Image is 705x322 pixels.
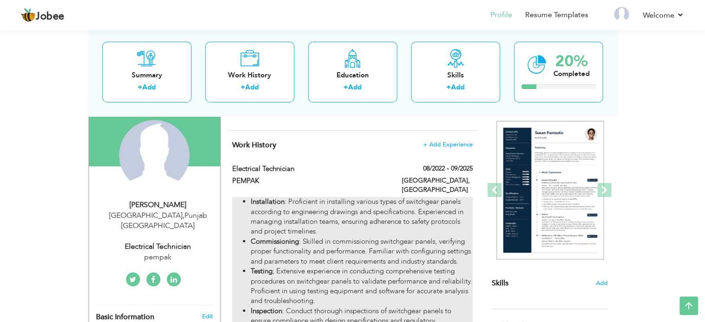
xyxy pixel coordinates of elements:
span: , [183,210,184,221]
strong: Commissioning [251,237,299,246]
div: [PERSON_NAME] [96,200,220,210]
strong: Inspection [251,306,282,316]
label: Electrical Technician [232,164,388,174]
label: PEMPAK [232,176,388,186]
a: Add [142,83,156,92]
div: Education [316,70,390,80]
strong: Testing [251,266,273,276]
a: Resume Templates [525,10,588,20]
strong: Installation [251,197,285,206]
div: [GEOGRAPHIC_DATA] Punjab [GEOGRAPHIC_DATA] [96,210,220,232]
img: jobee.io [21,8,36,23]
label: 08/2022 - 09/2025 [423,164,473,173]
label: + [241,83,245,93]
label: + [138,83,142,93]
div: 20% [553,54,590,69]
label: [GEOGRAPHIC_DATA], [GEOGRAPHIC_DATA] [402,176,473,195]
li: : Proficient in installing various types of switchgear panels according to engineering drawings a... [251,197,472,237]
div: pempak [96,252,220,263]
li: ; Extensive experience in conducting comprehensive testing procedures on switchgear panels to val... [251,266,472,306]
a: Jobee [21,8,64,23]
a: Add [451,83,464,92]
img: arshad iqbal [119,120,190,190]
div: Electrical Technician [96,241,220,252]
div: Completed [553,69,590,79]
div: Skills [419,70,493,80]
span: Add [596,279,608,288]
a: Welcome [643,10,684,21]
li: : Skilled in commissioning switchgear panels, verifying proper functionality and performance. Fam... [251,237,472,266]
div: Summary [110,70,184,80]
span: Jobee [36,12,64,22]
div: Work History [213,70,287,80]
img: Profile Img [614,7,629,22]
label: + [446,83,451,93]
h4: This helps to show the companies you have worked for. [232,140,472,150]
span: Basic Information [96,313,154,322]
a: Add [348,83,362,92]
a: Add [245,83,259,92]
a: Profile [490,10,512,20]
span: + Add Experience [423,141,473,148]
a: Edit [202,312,213,321]
span: Work History [232,140,276,150]
label: + [343,83,348,93]
span: Skills [492,278,508,288]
